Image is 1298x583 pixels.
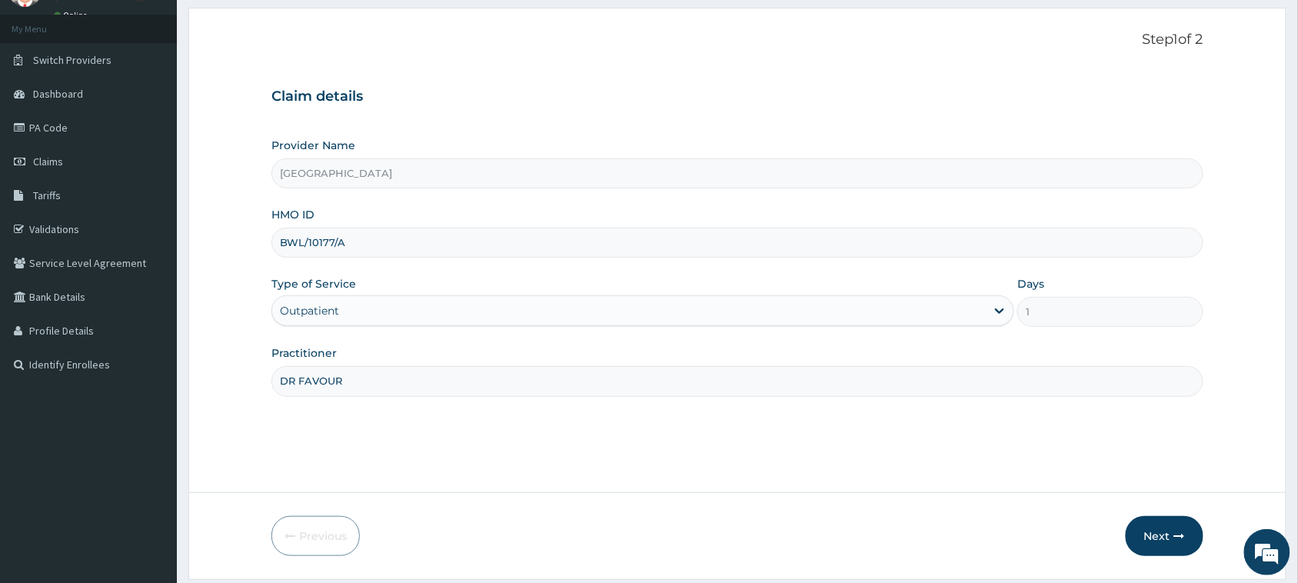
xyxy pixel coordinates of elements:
[271,228,1203,258] input: Enter HMO ID
[33,53,111,67] span: Switch Providers
[280,303,339,318] div: Outpatient
[271,516,360,556] button: Previous
[89,194,212,349] span: We're online!
[271,366,1203,396] input: Enter Name
[33,155,63,168] span: Claims
[271,138,355,153] label: Provider Name
[33,188,61,202] span: Tariffs
[271,32,1203,48] p: Step 1 of 2
[1017,276,1044,291] label: Days
[271,345,337,361] label: Practitioner
[33,87,83,101] span: Dashboard
[1126,516,1203,556] button: Next
[54,10,91,21] a: Online
[271,207,315,222] label: HMO ID
[271,276,356,291] label: Type of Service
[8,420,293,474] textarea: Type your message and hit 'Enter'
[271,88,1203,105] h3: Claim details
[252,8,289,45] div: Minimize live chat window
[80,86,258,106] div: Chat with us now
[28,77,62,115] img: d_794563401_company_1708531726252_794563401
